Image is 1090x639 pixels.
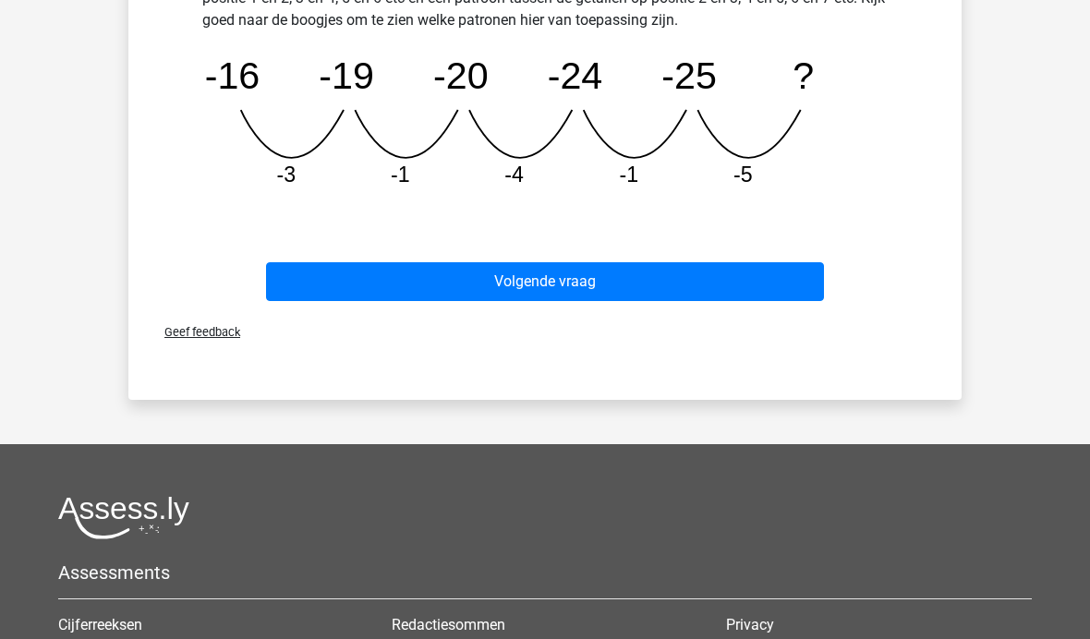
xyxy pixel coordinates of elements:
[793,54,814,97] tspan: ?
[58,616,142,633] a: Cijferreeksen
[504,163,524,187] tspan: -4
[392,616,505,633] a: Redactiesommen
[58,561,1032,584] h5: Assessments
[150,325,240,339] span: Geef feedback
[266,262,825,301] button: Volgende vraag
[277,163,297,187] tspan: -3
[548,54,603,97] tspan: -24
[733,163,753,187] tspan: -5
[205,54,260,97] tspan: -16
[391,163,410,187] tspan: -1
[58,496,189,539] img: Assessly logo
[620,163,639,187] tspan: -1
[433,54,489,97] tspan: -20
[726,616,774,633] a: Privacy
[661,54,717,97] tspan: -25
[319,54,374,97] tspan: -19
